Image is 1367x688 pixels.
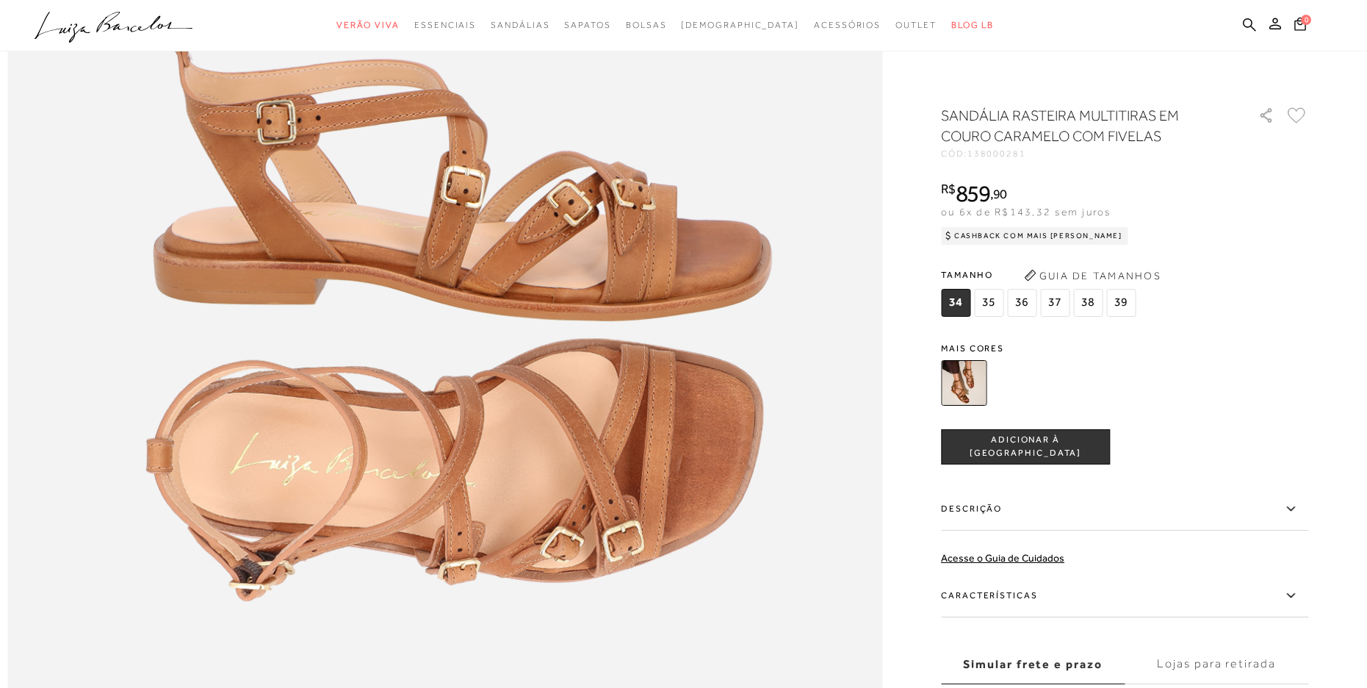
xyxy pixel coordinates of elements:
span: [DEMOGRAPHIC_DATA] [681,20,799,30]
span: BLOG LB [951,20,994,30]
span: Bolsas [626,20,667,30]
span: 38 [1073,289,1103,317]
a: noSubCategoriesText [681,12,799,39]
img: SANDÁLIA RASTEIRA MULTITIRAS EM COURO CARAMELO COM FIVELAS [941,360,987,406]
a: categoryNavScreenReaderText [336,12,400,39]
span: Acessórios [814,20,881,30]
a: categoryNavScreenReaderText [414,12,476,39]
span: 0 [1301,15,1311,25]
span: Essenciais [414,20,476,30]
a: categoryNavScreenReaderText [626,12,667,39]
button: Guia de Tamanhos [1019,264,1166,287]
label: Simular frete e prazo [941,645,1125,684]
span: Outlet [895,20,937,30]
span: 859 [956,180,990,207]
h1: SANDÁLIA RASTEIRA MULTITIRAS EM COURO CARAMELO COM FIVELAS [941,105,1216,146]
span: 35 [974,289,1003,317]
span: Mais cores [941,344,1308,353]
span: ou 6x de R$143,32 sem juros [941,206,1111,218]
label: Lojas para retirada [1125,645,1308,684]
i: R$ [941,182,956,196]
span: 37 [1040,289,1070,317]
label: Descrição [941,488,1308,531]
a: categoryNavScreenReaderText [564,12,610,39]
div: CÓD: [941,149,1235,158]
span: 36 [1007,289,1036,317]
button: 0 [1290,16,1310,36]
button: ADICIONAR À [GEOGRAPHIC_DATA] [941,429,1110,465]
a: categoryNavScreenReaderText [491,12,549,39]
span: Sapatos [564,20,610,30]
span: Sandálias [491,20,549,30]
a: Acesse o Guia de Cuidados [941,552,1064,564]
div: Cashback com Mais [PERSON_NAME] [941,227,1128,245]
label: Características [941,575,1308,617]
i: , [990,187,1007,201]
span: 138000281 [967,148,1026,159]
span: ADICIONAR À [GEOGRAPHIC_DATA] [942,434,1109,459]
span: 90 [993,186,1007,201]
a: categoryNavScreenReaderText [895,12,937,39]
span: 34 [941,289,970,317]
span: Verão Viva [336,20,400,30]
a: BLOG LB [951,12,994,39]
span: Tamanho [941,264,1139,286]
a: categoryNavScreenReaderText [814,12,881,39]
span: 39 [1106,289,1136,317]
